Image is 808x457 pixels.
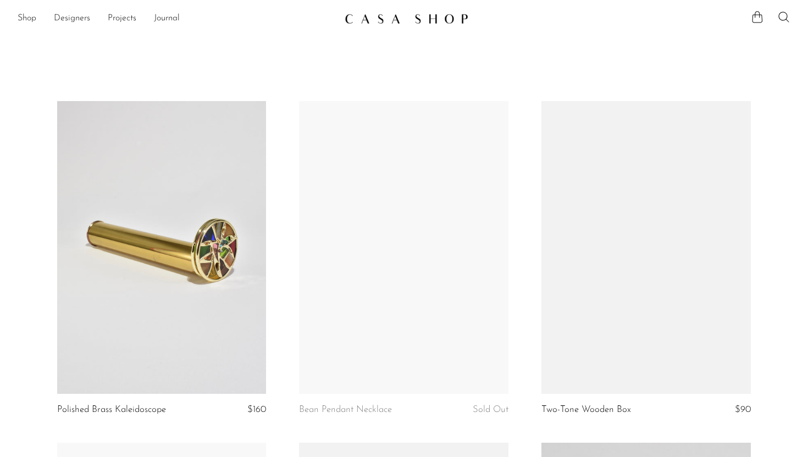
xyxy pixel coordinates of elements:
[154,12,180,26] a: Journal
[54,12,90,26] a: Designers
[541,405,631,415] a: Two-Tone Wooden Box
[18,12,36,26] a: Shop
[299,405,392,415] a: Bean Pendant Necklace
[57,405,166,415] a: Polished Brass Kaleidoscope
[247,405,266,414] span: $160
[18,9,336,28] ul: NEW HEADER MENU
[735,405,751,414] span: $90
[18,9,336,28] nav: Desktop navigation
[108,12,136,26] a: Projects
[473,405,508,414] span: Sold Out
